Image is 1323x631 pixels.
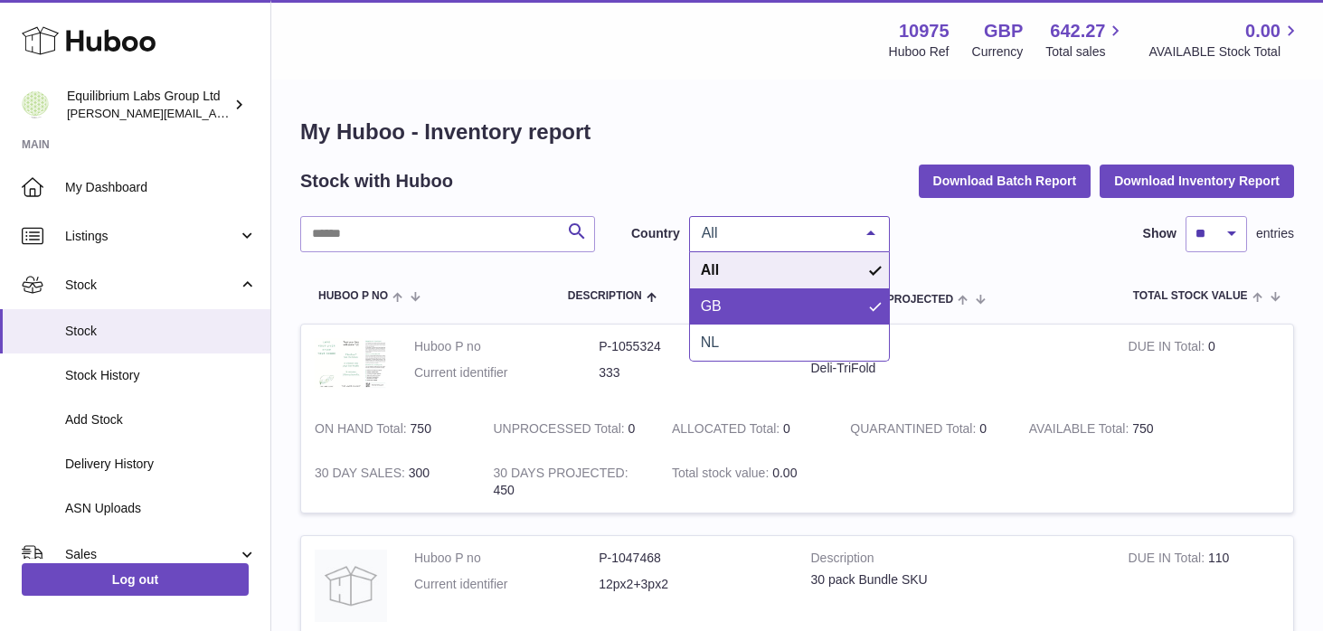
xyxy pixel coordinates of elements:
[1045,43,1126,61] span: Total sales
[22,91,49,118] img: h.woodrow@theliverclinic.com
[1029,421,1132,440] strong: AVAILABLE Total
[672,421,783,440] strong: ALLOCATED Total
[479,451,657,513] td: 450
[1143,225,1177,242] label: Show
[599,338,783,355] dd: P-1055324
[65,546,238,563] span: Sales
[315,466,409,485] strong: 30 DAY SALES
[300,118,1294,146] h1: My Huboo - Inventory report
[979,421,987,436] span: 0
[1148,43,1301,61] span: AVAILABLE Stock Total
[811,338,1101,360] strong: Description
[315,421,411,440] strong: ON HAND Total
[1148,19,1301,61] a: 0.00 AVAILABLE Stock Total
[479,407,657,451] td: 0
[65,277,238,294] span: Stock
[65,228,238,245] span: Listings
[839,294,953,306] span: 30 DAYS PROJECTED
[697,224,853,242] span: All
[493,466,628,485] strong: 30 DAYS PROJECTED
[65,500,257,517] span: ASN Uploads
[1100,165,1294,197] button: Download Inventory Report
[1129,339,1208,358] strong: DUE IN Total
[672,466,772,485] strong: Total stock value
[811,571,1101,589] div: 30 pack Bundle SKU
[701,334,719,350] span: NL
[1129,551,1208,570] strong: DUE IN Total
[1016,407,1194,451] td: 750
[1133,290,1248,302] span: Total stock value
[22,563,249,596] a: Log out
[300,169,453,193] h2: Stock with Huboo
[65,323,257,340] span: Stock
[414,576,599,593] dt: Current identifier
[414,364,599,381] dt: Current identifier
[599,364,783,381] dd: 333
[1115,325,1293,407] td: 0
[1256,225,1294,242] span: entries
[568,290,642,302] span: Description
[972,43,1024,61] div: Currency
[493,421,628,440] strong: UNPROCESSED Total
[67,88,230,122] div: Equilibrium Labs Group Ltd
[919,165,1091,197] button: Download Batch Report
[301,451,479,513] td: 300
[315,550,387,622] img: product image
[701,298,722,314] span: GB
[315,338,387,390] img: product image
[599,576,783,593] dd: 12px2+3px2
[65,411,257,429] span: Add Stock
[899,19,950,43] strong: 10975
[65,456,257,473] span: Delivery History
[318,290,388,302] span: Huboo P no
[811,550,1101,571] strong: Description
[701,262,719,278] span: All
[1245,19,1280,43] span: 0.00
[67,106,363,120] span: [PERSON_NAME][EMAIL_ADDRESS][DOMAIN_NAME]
[1050,19,1105,43] span: 642.27
[772,466,797,480] span: 0.00
[65,179,257,196] span: My Dashboard
[658,407,836,451] td: 0
[301,407,479,451] td: 750
[1045,19,1126,61] a: 642.27 Total sales
[631,225,680,242] label: Country
[850,421,979,440] strong: QUARANTINED Total
[889,43,950,61] div: Huboo Ref
[984,19,1023,43] strong: GBP
[811,360,1101,377] div: Deli-TriFold
[414,550,599,567] dt: Huboo P no
[414,338,599,355] dt: Huboo P no
[65,367,257,384] span: Stock History
[599,550,783,567] dd: P-1047468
